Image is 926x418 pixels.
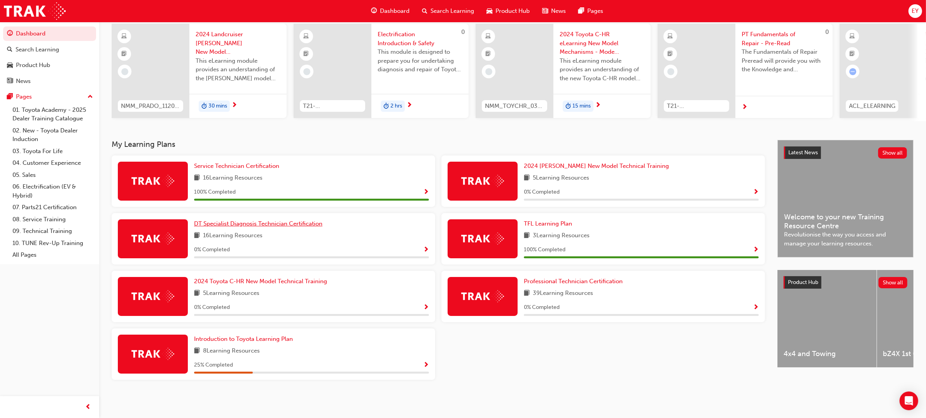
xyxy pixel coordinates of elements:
[7,78,13,85] span: news-icon
[461,175,504,187] img: Trak
[9,104,96,125] a: 01. Toyota Academy - 2025 Dealer Training Catalogue
[122,32,127,42] span: learningResourceType_ELEARNING-icon
[131,233,174,245] img: Trak
[486,32,491,42] span: learningResourceType_ELEARNING-icon
[753,304,759,311] span: Show Progress
[742,48,826,74] span: The Fundamentals of Repair Preread will provide you with the Knowledge and Understanding to succe...
[9,237,96,249] a: 10. TUNE Rev-Up Training
[194,277,330,286] a: 2024 Toyota C-HR New Model Technical Training
[203,289,259,298] span: 5 Learning Resources
[201,101,207,111] span: duration-icon
[536,3,572,19] a: news-iconNews
[7,93,13,101] span: pages-icon
[423,247,429,254] span: Show Progress
[9,125,96,145] a: 02. New - Toyota Dealer Induction
[572,3,609,19] a: pages-iconPages
[194,346,200,356] span: book-icon
[3,90,96,104] button: Pages
[849,102,895,111] span: ACL_ELEARNING
[753,189,759,196] span: Show Progress
[784,276,907,289] a: Product HubShow all
[777,270,877,367] a: 4x4 and Towing
[122,49,127,59] span: booktick-icon
[533,231,590,241] span: 3 Learning Resources
[524,245,565,254] span: 100 % Completed
[742,104,747,111] span: next-icon
[476,24,651,118] a: NMM_TOYCHR_032024_MODULE_12024 Toyota C-HR eLearning New Model Mechanisms - Model Outline (Module...
[753,245,759,255] button: Show Progress
[380,7,410,16] span: Dashboard
[378,48,462,74] span: This module is designed to prepare you for undertaking diagnosis and repair of Toyota & Lexus Ele...
[194,335,293,342] span: Introduction to Toyota Learning Plan
[390,102,402,111] span: 2 hrs
[303,68,310,75] span: learningRecordVerb_NONE-icon
[383,101,389,111] span: duration-icon
[423,362,429,369] span: Show Progress
[7,30,13,37] span: guage-icon
[542,6,548,16] span: news-icon
[908,4,922,18] button: EY
[753,247,759,254] span: Show Progress
[423,303,429,312] button: Show Progress
[9,225,96,237] a: 09. Technical Training
[3,58,96,72] a: Product Hub
[524,173,530,183] span: book-icon
[194,361,233,370] span: 25 % Completed
[849,68,856,75] span: learningRecordVerb_ATTEMPT-icon
[495,7,530,16] span: Product Hub
[560,56,644,83] span: This eLearning module provides an understanding of the new Toyota C-HR model line-up and their Ka...
[9,145,96,157] a: 03. Toyota For Life
[487,6,492,16] span: car-icon
[16,61,50,70] div: Product Hub
[3,25,96,90] button: DashboardSearch LearningProduct HubNews
[303,102,362,111] span: T21-FOD_HVIS_PREREQ
[131,290,174,302] img: Trak
[9,213,96,226] a: 08. Service Training
[304,49,309,59] span: booktick-icon
[784,146,907,159] a: Latest NewsShow all
[9,249,96,261] a: All Pages
[524,303,560,312] span: 0 % Completed
[194,335,296,344] a: Introduction to Toyota Learning Plan
[578,6,584,16] span: pages-icon
[88,92,93,102] span: up-icon
[406,102,412,109] span: next-icon
[912,7,919,16] span: EY
[194,289,200,298] span: book-icon
[194,278,327,285] span: 2024 Toyota C-HR New Model Technical Training
[131,348,174,360] img: Trak
[485,102,544,111] span: NMM_TOYCHR_032024_MODULE_1
[524,289,530,298] span: book-icon
[784,349,870,358] span: 4x4 and Towing
[850,32,855,42] span: learningResourceType_ELEARNING-icon
[431,7,474,16] span: Search Learning
[203,231,263,241] span: 16 Learning Resources
[196,30,280,56] span: 2024 Landcruiser [PERSON_NAME] New Model Mechanisms - Model Outline 1
[784,230,907,248] span: Revolutionise the way you access and manage your learning resources.
[194,173,200,183] span: book-icon
[3,26,96,41] a: Dashboard
[753,303,759,312] button: Show Progress
[194,231,200,241] span: book-icon
[551,7,566,16] span: News
[524,162,669,169] span: 2024 [PERSON_NAME] New Model Technical Training
[121,68,128,75] span: learningRecordVerb_NONE-icon
[194,162,279,169] span: Service Technician Certification
[595,102,601,109] span: next-icon
[524,162,672,171] a: 2024 [PERSON_NAME] New Model Technical Training
[524,219,575,228] a: TFL Learning Plan
[9,169,96,181] a: 05. Sales
[560,30,644,56] span: 2024 Toyota C-HR eLearning New Model Mechanisms - Model Outline (Module 1)
[423,245,429,255] button: Show Progress
[587,7,603,16] span: Pages
[461,233,504,245] img: Trak
[423,187,429,197] button: Show Progress
[112,24,287,118] a: NMM_PRADO_112024_MODULE_12024 Landcruiser [PERSON_NAME] New Model Mechanisms - Model Outline 1Thi...
[533,173,589,183] span: 5 Learning Resources
[196,56,280,83] span: This eLearning module provides an understanding of the [PERSON_NAME] model line-up and its Katash...
[16,45,59,54] div: Search Learning
[121,102,180,111] span: NMM_PRADO_112024_MODULE_1
[423,304,429,311] span: Show Progress
[524,231,530,241] span: book-icon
